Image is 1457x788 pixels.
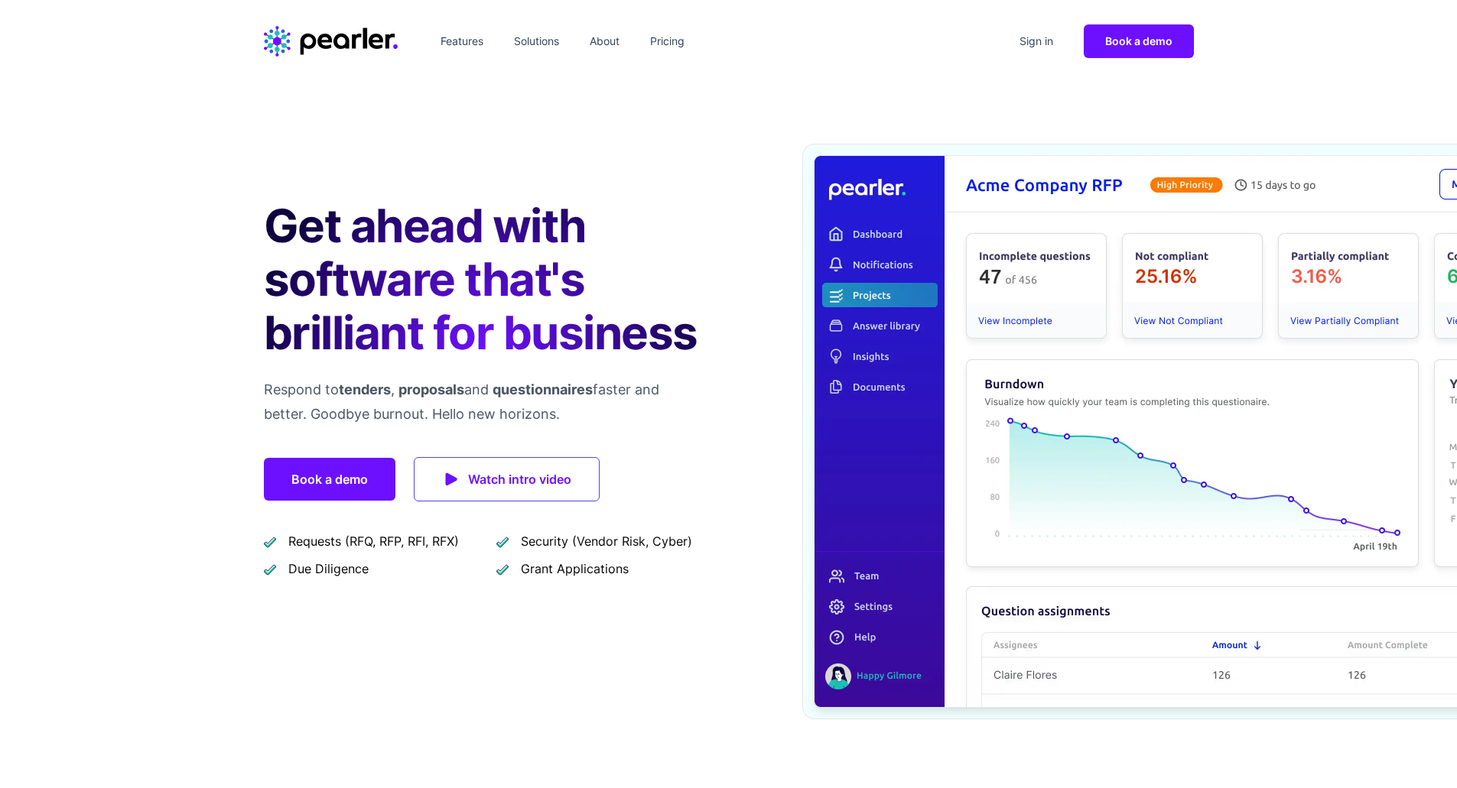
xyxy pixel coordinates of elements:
[264,535,276,548] img: checkmark
[1084,24,1194,58] a: Book a demo
[264,26,398,57] a: Home
[508,29,565,54] a: Solutions
[414,457,600,501] a: Watch intro video
[468,469,571,490] span: Watch intro video
[493,381,593,397] span: questionnaires
[339,381,391,397] span: tenders
[521,532,692,550] span: Security (Vendor Risk, Cyber)
[644,29,691,54] a: Pricing
[264,458,395,501] a: Book a demo
[496,535,509,548] img: checkmark
[434,29,489,54] a: Features
[1105,34,1172,47] span: Book a demo
[288,559,369,578] span: Due Diligence
[264,199,704,359] h1: Get ahead with software that's brilliant for business
[264,563,276,576] img: checkmark
[521,559,629,578] span: Grant Applications
[398,381,464,397] span: proposals
[264,378,704,426] p: Respond to , and faster and better. Goodbye burnout. Hello new horizons.
[496,563,509,576] img: checkmark
[288,532,459,550] span: Requests (RFQ, RFP, RFI, RFX)
[584,29,626,54] a: About
[1013,29,1059,54] a: Sign in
